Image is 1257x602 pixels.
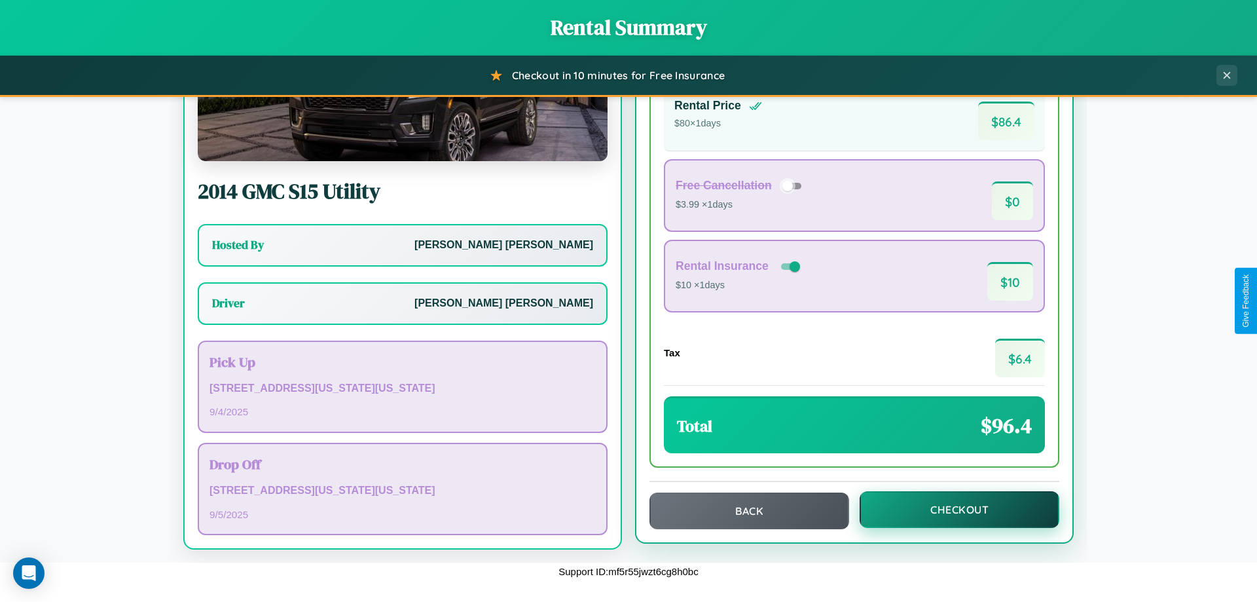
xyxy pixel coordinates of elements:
[860,491,1059,528] button: Checkout
[212,237,264,253] h3: Hosted By
[13,13,1244,42] h1: Rental Summary
[209,455,596,474] h3: Drop Off
[676,179,772,193] h4: Free Cancellation
[649,493,849,529] button: Back
[209,506,596,523] p: 9 / 5 / 2025
[414,236,593,255] p: [PERSON_NAME] [PERSON_NAME]
[209,352,596,371] h3: Pick Up
[512,69,725,82] span: Checkout in 10 minutes for Free Insurance
[676,197,806,214] p: $3.99 × 1 days
[987,262,1033,301] span: $ 10
[674,99,741,113] h4: Rental Price
[995,339,1045,377] span: $ 6.4
[676,259,769,273] h4: Rental Insurance
[664,347,680,358] h4: Tax
[992,181,1033,220] span: $ 0
[1241,274,1250,328] div: Give Feedback
[978,102,1034,140] span: $ 86.4
[209,379,596,398] p: [STREET_ADDRESS][US_STATE][US_STATE]
[676,277,803,294] p: $10 × 1 days
[212,295,245,311] h3: Driver
[981,411,1032,440] span: $ 96.4
[414,294,593,313] p: [PERSON_NAME] [PERSON_NAME]
[209,403,596,421] p: 9 / 4 / 2025
[677,415,712,437] h3: Total
[13,557,45,589] div: Open Intercom Messenger
[558,563,698,580] p: Support ID: mf5r55jwzt6cg8h0bc
[674,115,762,132] p: $ 80 × 1 days
[198,177,608,206] h2: 2014 GMC S15 Utility
[209,481,596,500] p: [STREET_ADDRESS][US_STATE][US_STATE]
